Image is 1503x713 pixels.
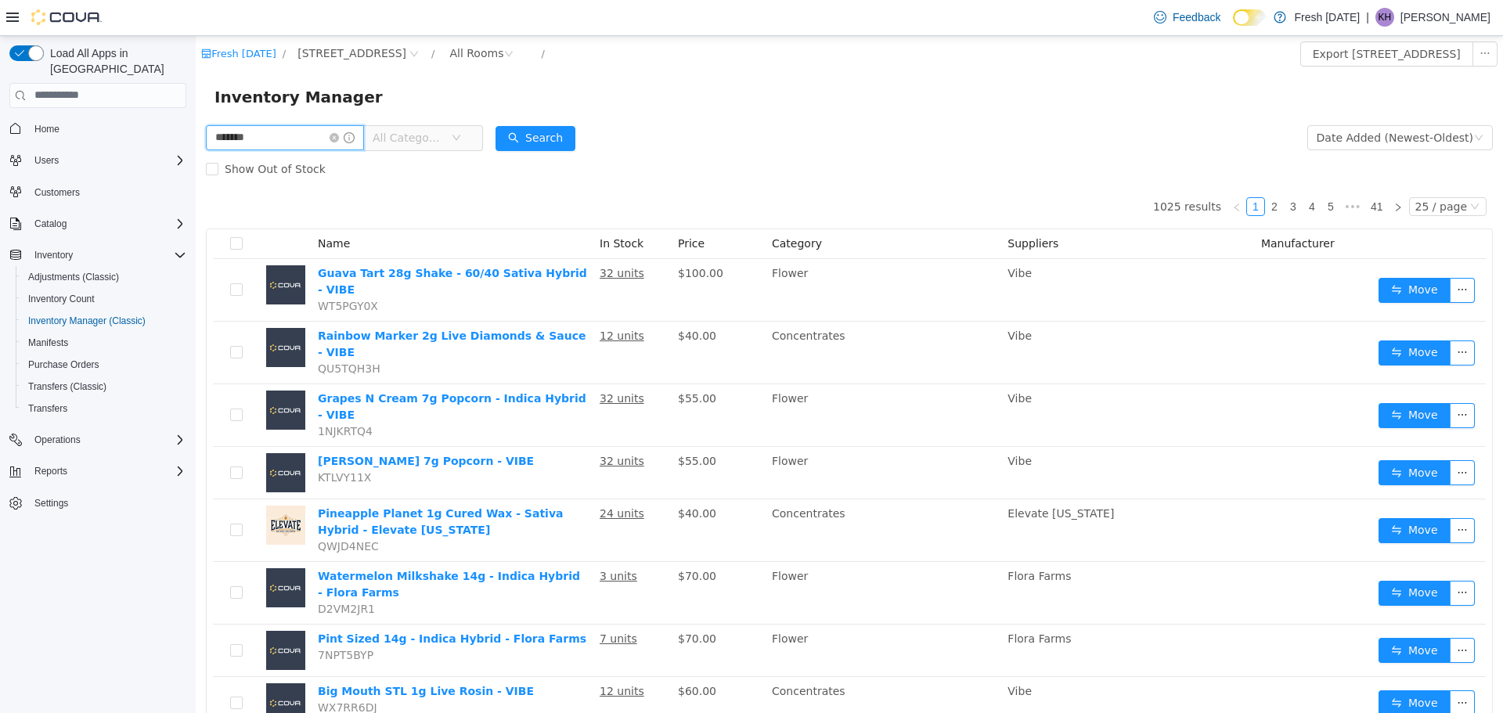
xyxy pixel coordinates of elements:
input: Dark Mode [1233,9,1266,26]
span: 10915 NW 45 Hwy [102,9,211,26]
span: Home [34,123,59,135]
img: King Louis XIII 7g Popcorn - VIBE placeholder [70,417,110,456]
u: 24 units [404,471,449,484]
button: icon: ellipsis [1254,654,1279,679]
button: Catalog [3,213,193,235]
span: Reports [28,462,186,481]
div: Date Added (Newest-Oldest) [1121,90,1278,113]
li: Previous Page [1032,161,1051,180]
span: $100.00 [482,231,528,243]
img: Cova [31,9,102,25]
i: icon: down [256,97,265,108]
button: Settings [3,492,193,514]
button: icon: ellipsis [1254,424,1279,449]
button: Adjustments (Classic) [16,266,193,288]
span: Catalog [34,218,67,230]
li: 5 [1126,161,1144,180]
li: 1025 results [957,161,1025,180]
a: 3 [1089,162,1106,179]
span: / [87,12,90,23]
u: 32 units [404,419,449,431]
i: icon: left [1036,167,1046,176]
li: 3 [1088,161,1107,180]
span: Manufacturer [1065,201,1139,214]
a: Watermelon Milkshake 14g - Indica Hybrid - Flora Farms [122,534,384,563]
span: Reports [34,465,67,477]
a: Transfers [22,399,74,418]
span: Operations [34,434,81,446]
a: Feedback [1148,2,1227,33]
a: Inventory Count [22,290,101,308]
span: Category [576,201,626,214]
span: Inventory Manager [19,49,196,74]
span: Elevate [US_STATE] [812,471,918,484]
span: Adjustments (Classic) [28,271,119,283]
button: Manifests [16,332,193,354]
button: icon: ellipsis [1254,367,1279,392]
span: Transfers (Classic) [22,377,186,396]
span: ••• [1144,161,1170,180]
img: Rainbow Marker 2g Live Diamonds & Sauce - VIBE placeholder [70,292,110,331]
li: 1 [1051,161,1069,180]
td: Concentrates [570,286,806,348]
span: Transfers (Classic) [28,380,106,393]
span: Flora Farms [812,534,875,546]
i: icon: right [1198,167,1207,176]
button: icon: searchSearch [300,90,380,115]
span: Settings [34,497,68,510]
span: QWJD4NEC [122,504,183,517]
button: icon: ellipsis [1254,482,1279,507]
button: Home [3,117,193,140]
span: 1NJKRTQ4 [122,389,177,402]
span: Dark Mode [1233,26,1234,27]
span: Inventory Manager (Classic) [22,311,186,330]
td: Flower [570,526,806,589]
a: Transfers (Classic) [22,377,113,396]
span: Manifests [22,333,186,352]
button: icon: swapMove [1183,242,1255,267]
button: Operations [3,429,193,451]
span: Customers [34,186,80,199]
span: Inventory [28,246,186,265]
a: icon: shopFresh [DATE] [5,12,81,23]
button: icon: swapMove [1183,602,1255,627]
td: Concentrates [570,641,806,693]
button: Users [3,149,193,171]
span: Vibe [812,356,836,369]
span: WT5PGY0X [122,264,182,276]
td: Concentrates [570,463,806,526]
a: Home [28,120,66,139]
li: 4 [1107,161,1126,180]
a: Pineapple Planet 1g Cured Wax - Sativa Hybrid - Elevate [US_STATE] [122,471,367,500]
span: Feedback [1173,9,1220,25]
span: Inventory [34,249,73,261]
span: $70.00 [482,534,521,546]
span: Catalog [28,214,186,233]
span: KH [1379,8,1392,27]
span: QU5TQH3H [122,326,185,339]
button: Reports [28,462,74,481]
i: icon: shop [5,13,16,23]
a: Customers [28,183,86,202]
img: Guava Tart 28g Shake - 60/40 Sativa Hybrid - VIBE placeholder [70,229,110,268]
a: Big Mouth STL 1g Live Rosin - VIBE [122,649,338,661]
u: 3 units [404,534,442,546]
button: icon: ellipsis [1254,545,1279,570]
button: Inventory [3,244,193,266]
i: icon: down [1278,97,1288,108]
button: Purchase Orders [16,354,193,376]
a: 2 [1070,162,1087,179]
span: $55.00 [482,419,521,431]
span: Purchase Orders [22,355,186,374]
span: Operations [28,430,186,449]
p: [PERSON_NAME] [1400,8,1490,27]
nav: Complex example [9,111,186,556]
img: Big Mouth STL 1g Live Rosin - VIBE placeholder [70,647,110,686]
span: Transfers [22,399,186,418]
span: Adjustments (Classic) [22,268,186,286]
button: icon: swapMove [1183,654,1255,679]
img: Pineapple Planet 1g Cured Wax - Sativa Hybrid - Elevate Missouri hero shot [70,470,110,509]
span: D2VM2JR1 [122,567,179,579]
span: 7NPT5BYP [122,613,178,625]
button: icon: ellipsis [1254,602,1279,627]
